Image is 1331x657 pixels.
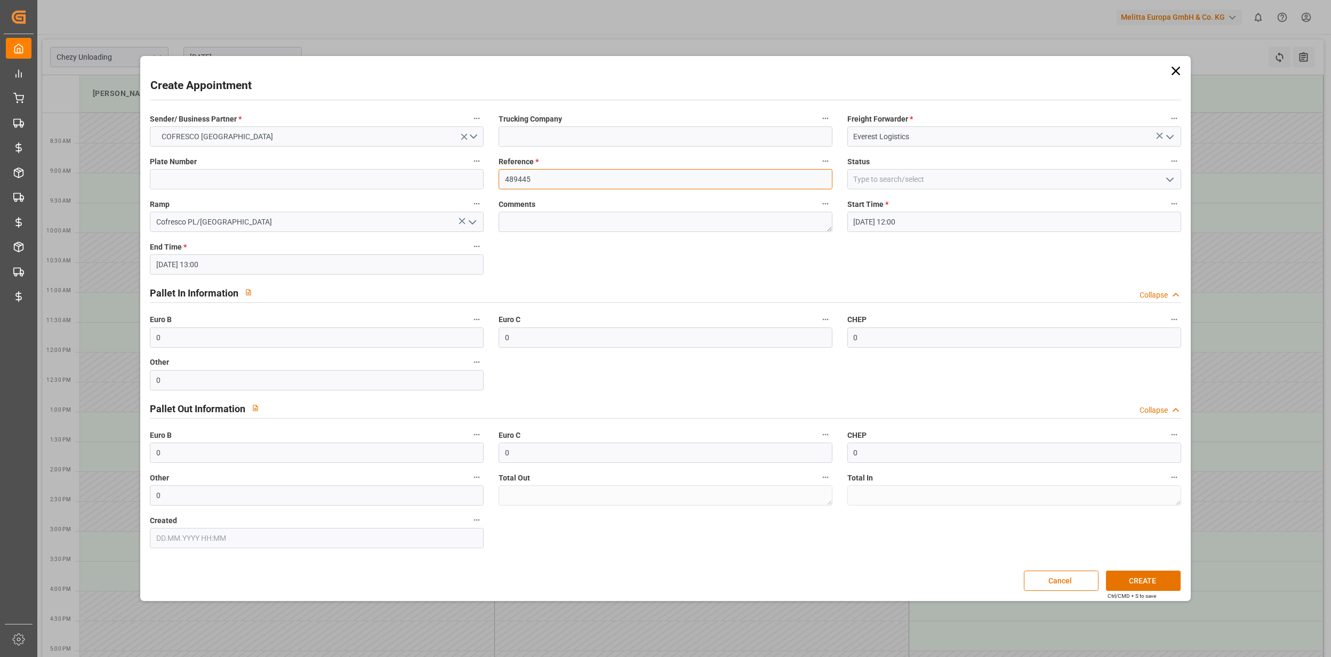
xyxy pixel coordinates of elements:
[1167,470,1181,484] button: Total In
[150,357,169,368] span: Other
[245,398,266,418] button: View description
[150,528,484,548] input: DD.MM.YYYY HH:MM
[499,114,562,125] span: Trucking Company
[819,111,832,125] button: Trucking Company
[847,156,870,167] span: Status
[150,212,484,232] input: Type to search/select
[470,355,484,369] button: Other
[150,114,242,125] span: Sender/ Business Partner
[847,472,873,484] span: Total In
[470,154,484,168] button: Plate Number
[499,472,530,484] span: Total Out
[819,428,832,442] button: Euro C
[150,286,238,300] h2: Pallet In Information
[819,154,832,168] button: Reference *
[499,430,520,441] span: Euro C
[1167,428,1181,442] button: CHEP
[150,199,170,210] span: Ramp
[156,131,278,142] span: COFRESCO [GEOGRAPHIC_DATA]
[150,77,252,94] h2: Create Appointment
[1167,313,1181,326] button: CHEP
[238,282,259,302] button: View description
[847,169,1181,189] input: Type to search/select
[150,242,187,253] span: End Time
[847,114,913,125] span: Freight Forwarder
[1140,290,1168,301] div: Collapse
[470,197,484,211] button: Ramp
[1167,197,1181,211] button: Start Time *
[1140,405,1168,416] div: Collapse
[470,111,484,125] button: Sender/ Business Partner *
[819,197,832,211] button: Comments
[470,470,484,484] button: Other
[819,313,832,326] button: Euro C
[150,402,245,416] h2: Pallet Out Information
[1167,111,1181,125] button: Freight Forwarder *
[847,212,1181,232] input: DD.MM.YYYY HH:MM
[464,214,480,230] button: open menu
[847,430,867,441] span: CHEP
[847,199,888,210] span: Start Time
[819,470,832,484] button: Total Out
[1167,154,1181,168] button: Status
[150,430,172,441] span: Euro B
[499,156,539,167] span: Reference
[150,515,177,526] span: Created
[499,199,535,210] span: Comments
[1106,571,1181,591] button: CREATE
[1161,129,1177,145] button: open menu
[470,239,484,253] button: End Time *
[499,314,520,325] span: Euro C
[470,313,484,326] button: Euro B
[150,126,484,147] button: open menu
[150,156,197,167] span: Plate Number
[470,428,484,442] button: Euro B
[1161,171,1177,188] button: open menu
[150,254,484,275] input: DD.MM.YYYY HH:MM
[1024,571,1099,591] button: Cancel
[470,513,484,527] button: Created
[150,472,169,484] span: Other
[150,314,172,325] span: Euro B
[847,314,867,325] span: CHEP
[1108,592,1156,600] div: Ctrl/CMD + S to save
